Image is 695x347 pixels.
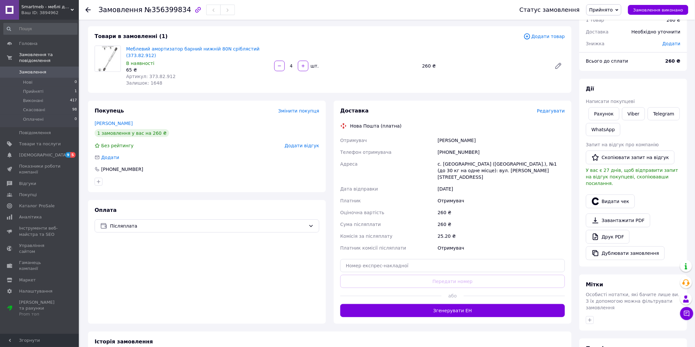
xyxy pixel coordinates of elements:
div: 65 ₴ [126,67,269,73]
input: Пошук [3,23,78,35]
a: Telegram [648,107,680,120]
button: Видати чек [586,194,635,208]
span: У вас є 27 днів, щоб відправити запит на відгук покупцеві, скопіювавши посилання. [586,168,678,186]
span: [PERSON_NAME] та рахунки [19,299,61,317]
div: 260 ₴ [667,17,681,23]
span: Платник комісії післяплати [340,245,406,251]
div: 25.20 ₴ [437,230,566,242]
button: Скопіювати запит на відгук [586,151,675,164]
span: 0 [75,79,77,85]
img: Меблевий амортизатор барний нижній 80N сріблястий (373.82.912) [98,46,117,71]
span: Додати відгук [285,143,319,148]
span: Додати [101,155,119,160]
span: Інструменти веб-майстра та SEO [19,225,61,237]
span: 1 [75,89,77,94]
span: Написати покупцеві [586,99,635,104]
span: Телефон отримувача [340,150,392,155]
span: Прийняті [23,89,43,94]
div: Ваш ID: 3894962 [21,10,79,16]
div: шт. [309,63,320,69]
span: Змінити покупця [278,108,319,113]
span: Історія замовлення [95,338,153,345]
span: Замовлення [99,6,143,14]
span: Оплачені [23,116,44,122]
span: Smartmeb - меблі для дому та фурнітура [21,4,71,10]
span: Товари в замовленні (1) [95,33,168,39]
button: Згенерувати ЕН [340,304,565,317]
div: 1 замовлення у вас на 260 ₴ [95,129,169,137]
span: [DEMOGRAPHIC_DATA] [19,152,68,158]
div: Повернутися назад [85,7,91,13]
div: 260 ₴ [437,218,566,230]
span: Відгуки [19,181,36,187]
span: Платник [340,198,361,203]
div: [PHONE_NUMBER] [101,166,144,173]
a: Viber [622,107,645,120]
span: Товари та послуги [19,141,61,147]
button: Чат з покупцем [680,307,693,320]
a: Меблевий амортизатор барний нижній 80N сріблястий (373.82.912) [126,46,259,58]
div: 260 ₴ [437,207,566,218]
span: Оплата [95,207,117,213]
span: Без рейтингу [101,143,134,148]
span: Гаманець компанії [19,260,61,272]
span: Прийнято [589,7,613,12]
span: Каталог ProSale [19,203,55,209]
span: Редагувати [537,108,565,113]
a: Завантажити PDF [586,214,650,227]
span: Аналітика [19,214,42,220]
span: Скасовані [23,107,45,113]
span: Виконані [23,98,43,104]
span: Артикул: 373.82.912 [126,74,176,79]
b: 260 ₴ [665,58,681,64]
span: Комісія за післяплату [340,234,392,239]
div: Отримувач [437,242,566,254]
span: Замовлення та повідомлення [19,52,79,64]
span: Особисті нотатки, які бачите лише ви. З їх допомогою можна фільтрувати замовлення [586,292,680,310]
span: Запит на відгук про компанію [586,142,659,147]
span: Всього до сплати [586,58,628,64]
span: Управління сайтом [19,243,61,255]
span: Додати товар [524,33,565,40]
span: Замовлення [19,69,46,75]
span: Додати [662,41,681,46]
span: Покупець [95,108,124,114]
span: Дата відправки [340,186,378,192]
a: Редагувати [552,59,565,72]
span: Мітки [586,281,603,288]
span: Сума післяплати [340,222,381,227]
span: №356399834 [145,6,191,14]
span: Повідомлення [19,130,51,136]
span: або [441,293,464,299]
span: Нові [23,79,33,85]
div: Prom топ [19,311,61,317]
span: Доставка [586,29,609,34]
span: Адреса [340,161,358,167]
span: Післяплата [110,222,306,230]
div: Статус замовлення [520,7,580,13]
span: Маркет [19,277,36,283]
span: Налаштування [19,288,53,294]
div: [DATE] [437,183,566,195]
a: WhatsApp [586,123,620,136]
span: Показники роботи компанії [19,163,61,175]
button: Дублювати замовлення [586,246,665,260]
div: [PERSON_NAME] [437,134,566,146]
a: Друк PDF [586,230,630,244]
span: Дії [586,86,594,92]
span: 1 товар [586,17,604,23]
span: 5 [70,152,76,158]
div: с. [GEOGRAPHIC_DATA] ([GEOGRAPHIC_DATA].), №1 (до 30 кг на одне місце): вул. [PERSON_NAME][STREET... [437,158,566,183]
span: Оціночна вартість [340,210,384,215]
input: Номер експрес-накладної [340,259,565,272]
span: Знижка [586,41,605,46]
span: Головна [19,41,37,47]
span: Замовлення виконано [633,8,683,12]
span: Доставка [340,108,369,114]
span: 98 [72,107,77,113]
span: 0 [75,116,77,122]
button: Замовлення виконано [628,5,688,15]
span: В наявності [126,61,154,66]
button: Рахунок [589,107,619,120]
div: Нова Пошта (платна) [348,123,403,129]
